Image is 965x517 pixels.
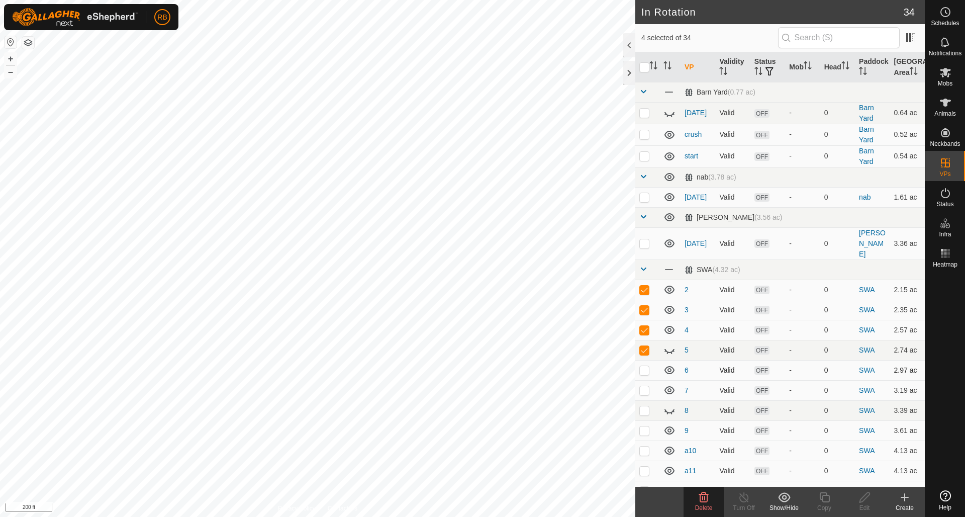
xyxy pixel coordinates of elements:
[754,346,769,355] span: OFF
[820,300,855,320] td: 0
[820,227,855,260] td: 0
[859,467,875,475] a: SWA
[715,481,750,501] td: Valid
[820,102,855,124] td: 0
[820,360,855,380] td: 0
[789,129,816,140] div: -
[764,503,804,512] div: Show/Hide
[820,420,855,441] td: 0
[685,426,689,435] a: 9
[789,345,816,356] div: -
[754,131,769,139] span: OFF
[789,238,816,249] div: -
[890,280,925,300] td: 2.15 ac
[789,385,816,396] div: -
[715,145,750,167] td: Valid
[904,5,915,20] span: 34
[685,326,689,334] a: 4
[820,145,855,167] td: 0
[789,466,816,476] div: -
[712,266,740,274] span: (4.32 ac)
[708,173,736,181] span: (3.78 ac)
[754,109,769,118] span: OFF
[820,320,855,340] td: 0
[750,52,785,82] th: Status
[754,447,769,455] span: OFF
[12,8,138,26] img: Gallagher Logo
[715,380,750,400] td: Valid
[939,231,951,237] span: Infra
[685,88,755,97] div: Barn Yard
[804,503,844,512] div: Copy
[719,68,727,76] p-sorticon: Activate to sort
[804,63,812,71] p-sorticon: Activate to sort
[885,503,925,512] div: Create
[685,306,689,314] a: 3
[728,88,755,96] span: (0.77 ac)
[890,102,925,124] td: 0.64 ac
[754,366,769,375] span: OFF
[5,66,17,78] button: –
[820,52,855,82] th: Head
[754,68,762,76] p-sorticon: Activate to sort
[789,325,816,335] div: -
[934,111,956,117] span: Animals
[931,20,959,26] span: Schedules
[649,63,657,71] p-sorticon: Activate to sort
[789,192,816,203] div: -
[785,52,820,82] th: Mob
[859,229,886,258] a: [PERSON_NAME]
[724,503,764,512] div: Turn Off
[820,187,855,207] td: 0
[715,102,750,124] td: Valid
[859,68,867,76] p-sorticon: Activate to sort
[820,441,855,461] td: 0
[22,37,34,49] button: Map Layers
[5,53,17,65] button: +
[939,171,950,177] span: VPs
[685,447,696,455] a: a10
[789,425,816,436] div: -
[939,504,951,510] span: Help
[820,280,855,300] td: 0
[841,63,849,71] p-sorticon: Activate to sort
[859,125,874,144] a: Barn Yard
[685,193,707,201] a: [DATE]
[890,400,925,420] td: 3.39 ac
[715,300,750,320] td: Valid
[789,108,816,118] div: -
[844,503,885,512] div: Edit
[685,109,707,117] a: [DATE]
[930,141,960,147] span: Neckbands
[685,346,689,354] a: 5
[754,152,769,161] span: OFF
[890,420,925,441] td: 3.61 ac
[5,36,17,48] button: Reset Map
[754,286,769,294] span: OFF
[820,380,855,400] td: 0
[855,52,890,82] th: Paddock
[890,380,925,400] td: 3.19 ac
[859,286,875,294] a: SWA
[715,360,750,380] td: Valid
[715,441,750,461] td: Valid
[754,213,782,221] span: (3.56 ac)
[685,467,696,475] a: a11
[641,6,904,18] h2: In Rotation
[685,152,698,160] a: start
[859,406,875,414] a: SWA
[681,52,715,82] th: VP
[754,386,769,395] span: OFF
[715,52,750,82] th: Validity
[890,360,925,380] td: 2.97 ac
[157,12,167,23] span: RB
[929,50,961,56] span: Notifications
[859,193,871,201] a: nab
[820,461,855,481] td: 0
[715,420,750,441] td: Valid
[890,320,925,340] td: 2.57 ac
[685,487,696,495] a: a12
[754,306,769,314] span: OFF
[859,104,874,122] a: Barn Yard
[754,426,769,435] span: OFF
